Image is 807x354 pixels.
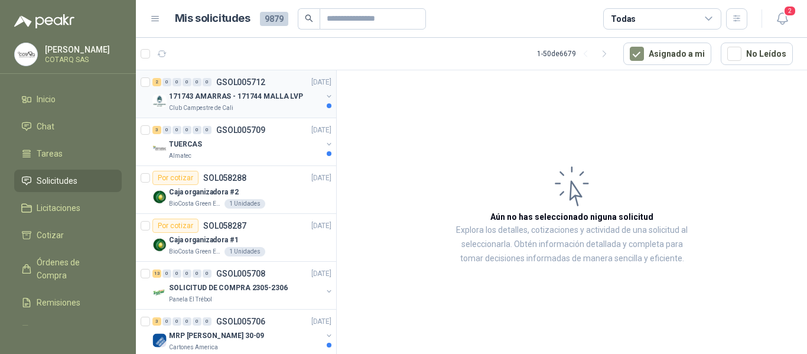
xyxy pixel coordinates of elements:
[37,93,56,106] span: Inicio
[311,316,331,327] p: [DATE]
[216,78,265,86] p: GSOL005712
[224,199,265,209] div: 1 Unidades
[173,126,181,134] div: 0
[14,224,122,246] a: Cotizar
[169,235,239,246] p: Caja organizadora #1
[169,247,222,256] p: BioCosta Green Energy S.A.S
[260,12,288,26] span: 9879
[169,330,264,342] p: MRP [PERSON_NAME] 30-09
[169,91,303,102] p: 171743 AMARRAS - 171744 MALLA LVP
[173,78,181,86] div: 0
[37,296,80,309] span: Remisiones
[203,222,246,230] p: SOL058287
[216,126,265,134] p: GSOL005709
[37,120,54,133] span: Chat
[193,78,201,86] div: 0
[169,343,218,352] p: Cartones America
[311,220,331,232] p: [DATE]
[14,319,122,341] a: Configuración
[455,223,689,266] p: Explora los detalles, cotizaciones y actividad de una solicitud al seleccionarla. Obtén informaci...
[37,147,63,160] span: Tareas
[169,103,233,113] p: Club Campestre de Cali
[193,269,201,278] div: 0
[224,247,265,256] div: 1 Unidades
[193,126,201,134] div: 0
[203,174,246,182] p: SOL058288
[203,269,211,278] div: 0
[152,267,334,304] a: 13 0 0 0 0 0 GSOL005708[DATE] Company LogoSOLICITUD DE COMPRA 2305-2306Panela El Trébol
[14,197,122,219] a: Licitaciones
[152,314,334,352] a: 3 0 0 0 0 0 GSOL005706[DATE] Company LogoMRP [PERSON_NAME] 30-09Cartones America
[193,317,201,326] div: 0
[216,269,265,278] p: GSOL005708
[14,88,122,111] a: Inicio
[305,14,313,22] span: search
[490,210,653,223] h3: Aún no has seleccionado niguna solicitud
[623,43,711,65] button: Asignado a mi
[183,317,191,326] div: 0
[152,190,167,204] img: Company Logo
[311,173,331,184] p: [DATE]
[14,115,122,138] a: Chat
[37,256,110,282] span: Órdenes de Compra
[152,333,167,347] img: Company Logo
[311,125,331,136] p: [DATE]
[173,317,181,326] div: 0
[183,78,191,86] div: 0
[136,166,336,214] a: Por cotizarSOL058288[DATE] Company LogoCaja organizadora #2BioCosta Green Energy S.A.S1 Unidades
[183,269,191,278] div: 0
[772,8,793,30] button: 2
[152,317,161,326] div: 3
[183,126,191,134] div: 0
[152,269,161,278] div: 13
[152,238,167,252] img: Company Logo
[45,56,119,63] p: COTARQ SAS
[136,214,336,262] a: Por cotizarSOL058287[DATE] Company LogoCaja organizadora #1BioCosta Green Energy S.A.S1 Unidades
[162,126,171,134] div: 0
[14,291,122,314] a: Remisiones
[14,170,122,192] a: Solicitudes
[152,171,199,185] div: Por cotizar
[152,126,161,134] div: 3
[169,139,202,150] p: TUERCAS
[169,282,288,294] p: SOLICITUD DE COMPRA 2305-2306
[611,12,636,25] div: Todas
[14,251,122,287] a: Órdenes de Compra
[162,78,171,86] div: 0
[311,268,331,280] p: [DATE]
[14,142,122,165] a: Tareas
[37,174,77,187] span: Solicitudes
[169,151,191,161] p: Almatec
[14,14,74,28] img: Logo peakr
[15,43,37,66] img: Company Logo
[152,219,199,233] div: Por cotizar
[173,269,181,278] div: 0
[152,285,167,300] img: Company Logo
[37,323,89,336] span: Configuración
[45,46,119,54] p: [PERSON_NAME]
[152,142,167,156] img: Company Logo
[169,199,222,209] p: BioCosta Green Energy S.A.S
[169,187,239,198] p: Caja organizadora #2
[162,317,171,326] div: 0
[216,317,265,326] p: GSOL005706
[152,78,161,86] div: 2
[783,5,796,17] span: 2
[311,77,331,88] p: [DATE]
[203,78,211,86] div: 0
[537,44,614,63] div: 1 - 50 de 6679
[175,10,250,27] h1: Mis solicitudes
[152,123,334,161] a: 3 0 0 0 0 0 GSOL005709[DATE] Company LogoTUERCASAlmatec
[37,229,64,242] span: Cotizar
[169,295,212,304] p: Panela El Trébol
[152,75,334,113] a: 2 0 0 0 0 0 GSOL005712[DATE] Company Logo171743 AMARRAS - 171744 MALLA LVPClub Campestre de Cali
[721,43,793,65] button: No Leídos
[162,269,171,278] div: 0
[203,126,211,134] div: 0
[152,94,167,108] img: Company Logo
[37,202,80,215] span: Licitaciones
[203,317,211,326] div: 0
